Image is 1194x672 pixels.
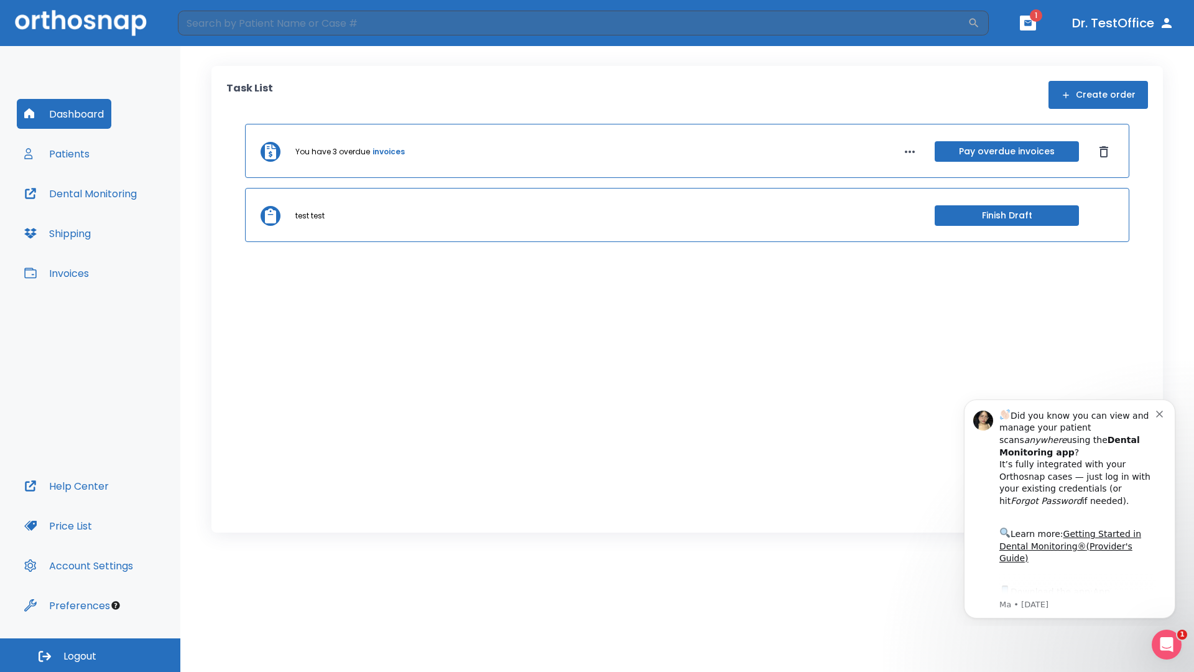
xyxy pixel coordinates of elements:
[54,198,165,221] a: App Store
[1152,630,1182,660] iframe: Intercom live chat
[54,211,211,222] p: Message from Ma, sent 7w ago
[935,205,1079,226] button: Finish Draft
[1067,12,1179,34] button: Dr. TestOffice
[17,179,144,208] button: Dental Monitoring
[178,11,968,35] input: Search by Patient Name or Case #
[945,388,1194,626] iframe: Intercom notifications message
[110,600,121,611] div: Tooltip anchor
[226,81,273,109] p: Task List
[17,139,97,169] button: Patients
[17,551,141,581] button: Account Settings
[17,471,116,501] button: Help Center
[1030,9,1042,22] span: 1
[17,590,118,620] button: Preferences
[373,146,405,157] a: invoices
[17,99,111,129] button: Dashboard
[295,146,370,157] p: You have 3 overdue
[1177,630,1187,640] span: 1
[935,141,1079,162] button: Pay overdue invoices
[295,210,325,222] p: test test
[63,650,96,663] span: Logout
[17,258,96,288] button: Invoices
[15,10,147,35] img: Orthosnap
[1048,81,1148,109] button: Create order
[54,195,211,259] div: Download the app: | ​ Let us know if you need help getting started!
[17,511,99,541] button: Price List
[211,19,221,29] button: Dismiss notification
[17,218,98,248] button: Shipping
[1094,142,1114,162] button: Dismiss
